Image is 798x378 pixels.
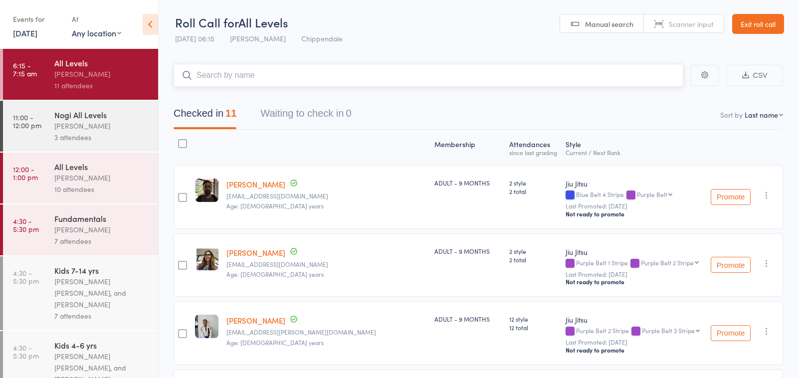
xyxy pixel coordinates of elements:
span: Roll Call for [175,14,238,30]
a: [PERSON_NAME] [226,315,285,326]
div: Any location [72,27,121,38]
div: 11 [225,108,236,119]
div: ADULT - 9 MONTHS [434,179,502,187]
span: Manual search [585,19,633,29]
button: CSV [726,65,783,86]
time: 4:30 - 5:30 pm [13,217,39,233]
img: image1698611825.png [195,315,218,338]
div: Atten­dances [505,134,562,161]
span: 2 total [509,187,558,195]
div: Jiu Jitsu [566,179,702,189]
div: Events for [13,11,62,27]
small: Last Promoted: [DATE] [566,271,702,278]
a: 4:30 -5:30 pmKids 7-14 yrs[PERSON_NAME] [PERSON_NAME], and [PERSON_NAME]7 attendees [3,256,158,330]
div: Purple Belt 1 Stripe [566,259,702,268]
input: Search by name [174,64,683,87]
div: All Levels [54,57,150,68]
div: 11 attendees [54,80,150,91]
span: 2 style [509,179,558,187]
div: 7 attendees [54,310,150,322]
a: 6:15 -7:15 amAll Levels[PERSON_NAME]11 attendees [3,49,158,100]
button: Waiting to check in0 [260,103,351,129]
div: 10 attendees [54,184,150,195]
div: Not ready to promote [566,278,702,286]
time: 11:00 - 12:00 pm [13,113,41,129]
button: Promote [711,189,751,205]
div: Current / Next Rank [566,149,702,156]
small: lucy.a.forbes@gmail.com [226,329,426,336]
small: Last Promoted: [DATE] [566,339,702,346]
a: [DATE] [13,27,37,38]
time: 12:00 - 1:00 pm [13,165,38,181]
a: 4:30 -5:30 pmFundamentals[PERSON_NAME]7 attendees [3,204,158,255]
img: image1688468882.png [195,179,218,202]
div: Jiu Jitsu [566,247,702,257]
div: since last grading [509,149,558,156]
label: Sort by [720,110,743,120]
div: Last name [745,110,778,120]
div: Blue Belt 4 Stripe [566,191,702,199]
span: All Levels [238,14,288,30]
div: At [72,11,121,27]
a: 12:00 -1:00 pmAll Levels[PERSON_NAME]10 attendees [3,153,158,203]
small: Ivanadimovski1@gmail.com [226,261,426,268]
button: Promote [711,257,751,273]
span: 2 style [509,247,558,255]
div: Style [562,134,706,161]
div: All Levels [54,161,150,172]
div: 3 attendees [54,132,150,143]
span: Age: [DEMOGRAPHIC_DATA] years [226,338,324,347]
a: 11:00 -12:00 pmNogi All Levels[PERSON_NAME]3 attendees [3,101,158,152]
small: diapico.bien@gmail.com [226,192,426,199]
span: 12 style [509,315,558,323]
button: Checked in11 [174,103,236,129]
div: Purple Belt [637,191,667,197]
div: [PERSON_NAME] [PERSON_NAME], and [PERSON_NAME] [54,276,150,310]
button: Promote [711,325,751,341]
span: Age: [DEMOGRAPHIC_DATA] years [226,270,324,278]
div: Purple Belt 3 Stripe [642,327,695,334]
div: Kids 7-14 yrs [54,265,150,276]
div: 0 [346,108,351,119]
div: Not ready to promote [566,210,702,218]
span: [DATE] 06:15 [175,33,214,43]
div: Not ready to promote [566,346,702,354]
span: 2 total [509,255,558,264]
span: [PERSON_NAME] [230,33,286,43]
div: Kids 4-6 yrs [54,340,150,351]
a: Exit roll call [732,14,784,34]
div: Purple Belt 2 Stripe [641,259,694,266]
div: ADULT - 9 MONTHS [434,247,502,255]
div: Purple Belt 2 Stripe [566,327,702,336]
div: [PERSON_NAME] [54,68,150,80]
a: [PERSON_NAME] [226,247,285,258]
div: Jiu Jitsu [566,315,702,325]
time: 6:15 - 7:15 am [13,61,37,77]
div: 7 attendees [54,235,150,247]
img: image1688462846.png [195,247,218,270]
div: [PERSON_NAME] [54,172,150,184]
a: [PERSON_NAME] [226,179,285,189]
span: 12 total [509,323,558,332]
span: Chippendale [301,33,343,43]
div: Membership [430,134,506,161]
div: Fundamentals [54,213,150,224]
span: Scanner input [669,19,714,29]
span: Age: [DEMOGRAPHIC_DATA] years [226,201,324,210]
div: ADULT - 9 MONTHS [434,315,502,323]
time: 4:30 - 5:30 pm [13,269,39,285]
div: [PERSON_NAME] [54,120,150,132]
div: Nogi All Levels [54,109,150,120]
div: [PERSON_NAME] [54,224,150,235]
time: 4:30 - 5:30 pm [13,344,39,360]
small: Last Promoted: [DATE] [566,202,702,209]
